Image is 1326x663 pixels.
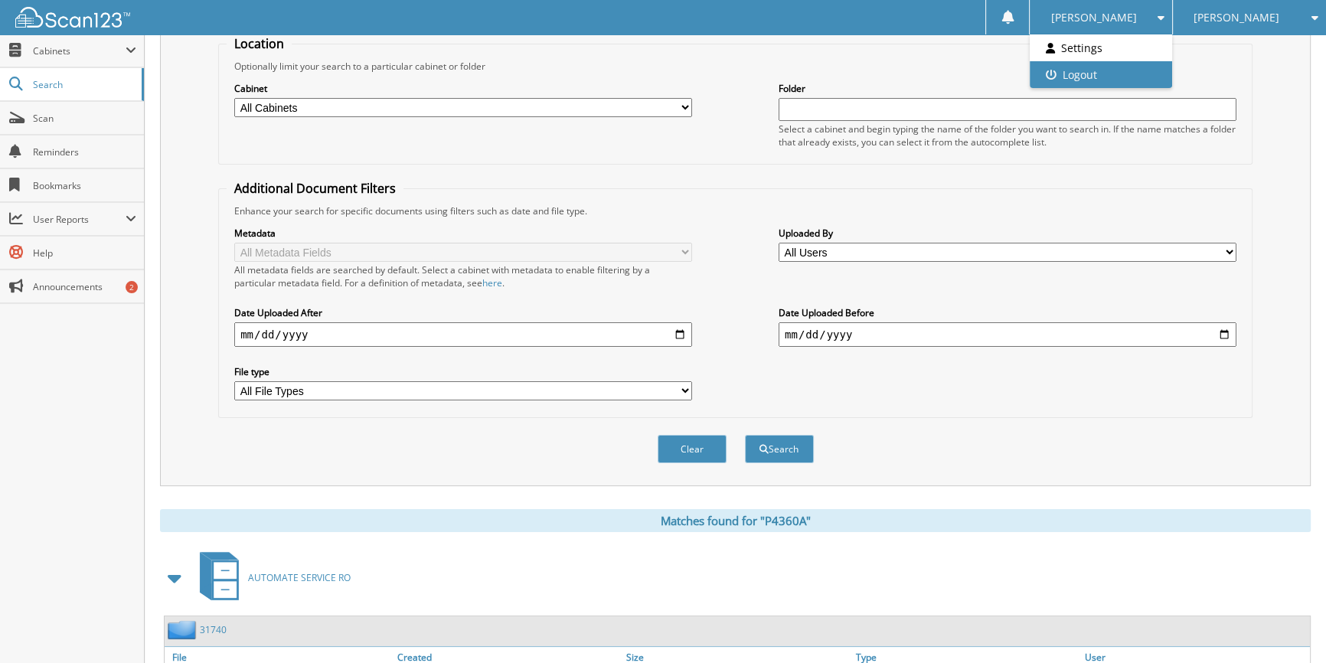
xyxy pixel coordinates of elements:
a: AUTOMATE SERVICE RO [191,547,351,608]
a: Logout [1030,61,1172,88]
a: Settings [1030,34,1172,61]
span: Announcements [33,280,136,293]
div: Optionally limit your search to a particular cabinet or folder [227,60,1244,73]
span: Help [33,247,136,260]
button: Search [745,435,814,463]
span: User Reports [33,213,126,226]
a: 31740 [200,623,227,636]
div: All metadata fields are searched by default. Select a cabinet with metadata to enable filtering b... [234,263,692,289]
legend: Location [227,35,292,52]
span: Bookmarks [33,179,136,192]
a: here [482,276,502,289]
span: Cabinets [33,44,126,57]
input: end [779,322,1236,347]
span: AUTOMATE SERVICE RO [248,571,351,584]
span: Search [33,78,134,91]
input: start [234,322,692,347]
div: Enhance your search for specific documents using filters such as date and file type. [227,204,1244,217]
label: Date Uploaded Before [779,306,1236,319]
img: folder2.png [168,620,200,639]
label: Metadata [234,227,692,240]
label: Folder [779,82,1236,95]
div: Select a cabinet and begin typing the name of the folder you want to search in. If the name match... [779,122,1236,149]
legend: Additional Document Filters [227,180,403,197]
label: Uploaded By [779,227,1236,240]
label: Date Uploaded After [234,306,692,319]
div: 2 [126,281,138,293]
button: Clear [658,435,727,463]
span: [PERSON_NAME] [1194,13,1279,22]
label: Cabinet [234,82,692,95]
div: Matches found for "P4360A" [160,509,1311,532]
span: Reminders [33,145,136,158]
label: File type [234,365,692,378]
img: scan123-logo-white.svg [15,7,130,28]
span: Scan [33,112,136,125]
span: [PERSON_NAME] [1051,13,1137,22]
